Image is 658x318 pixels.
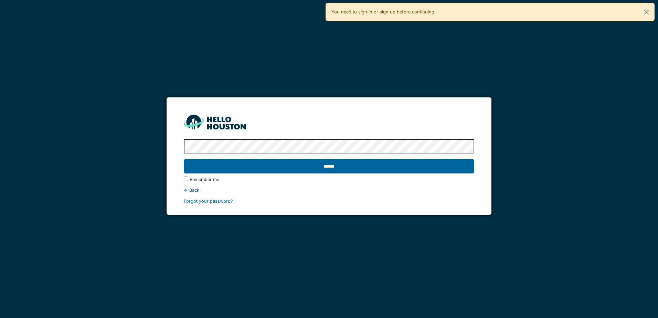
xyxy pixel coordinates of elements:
a: Forgot your password? [184,199,233,204]
div: ← Back [184,187,474,193]
img: HH_line-BYnF2_Hg.png [184,115,246,129]
button: Close [639,3,654,21]
div: You need to sign in or sign up before continuing. [326,3,655,21]
label: Remember me [190,176,219,183]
